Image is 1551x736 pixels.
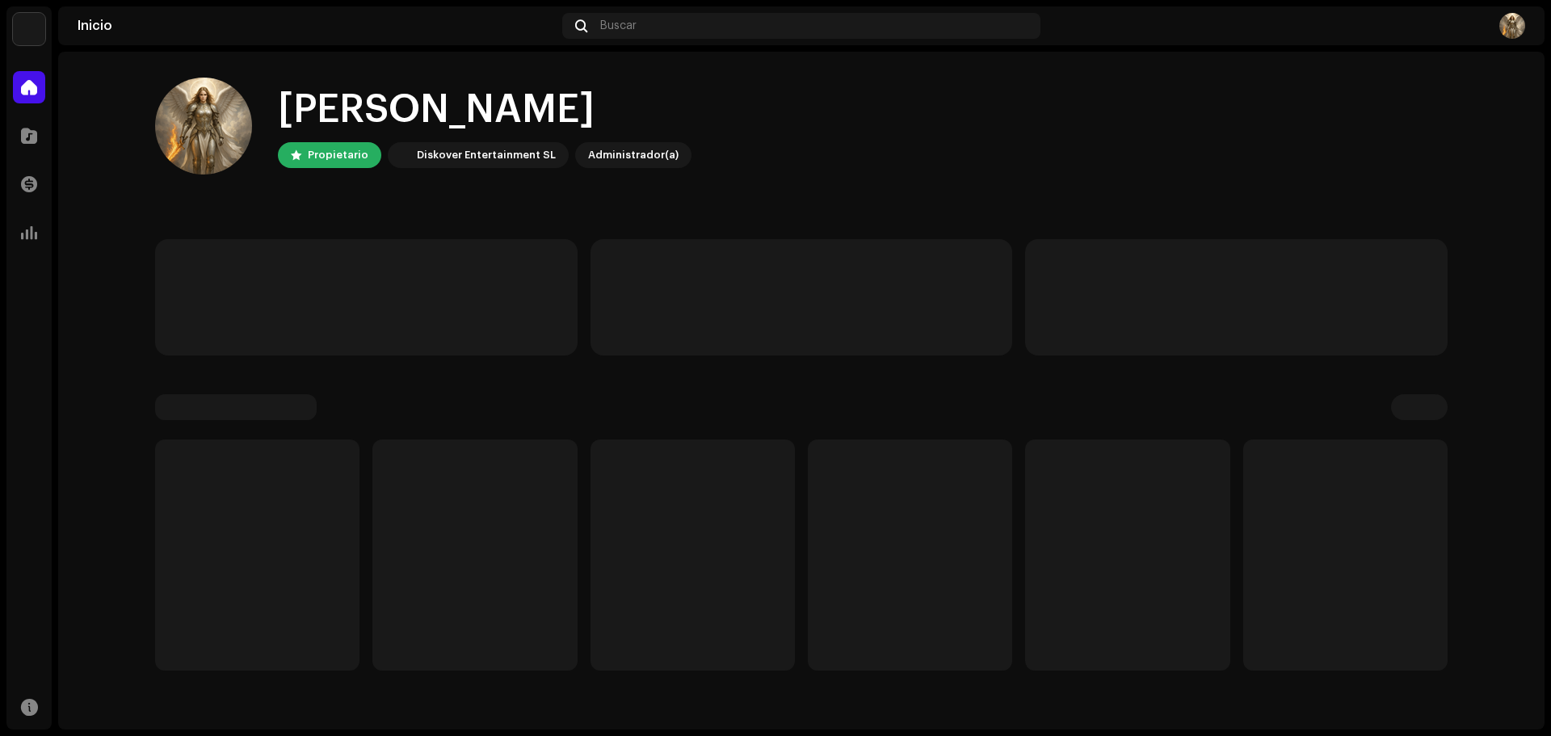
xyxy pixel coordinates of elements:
[13,13,45,45] img: 297a105e-aa6c-4183-9ff4-27133c00f2e2
[588,145,679,165] div: Administrador(a)
[600,19,637,32] span: Buscar
[417,145,556,165] div: Diskover Entertainment SL
[308,145,368,165] div: Propietario
[155,78,252,175] img: 0b1410a1-c96d-4672-8a1c-dd4e0121b81f
[1499,13,1525,39] img: 0b1410a1-c96d-4672-8a1c-dd4e0121b81f
[78,19,556,32] div: Inicio
[391,145,410,165] img: 297a105e-aa6c-4183-9ff4-27133c00f2e2
[278,84,691,136] div: [PERSON_NAME]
